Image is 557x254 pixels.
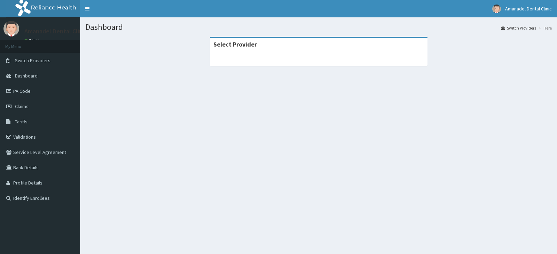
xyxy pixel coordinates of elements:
img: User Image [3,21,19,36]
span: Dashboard [15,73,38,79]
h1: Dashboard [85,23,552,32]
span: Amanadel Dental Clinic [505,6,552,12]
a: Switch Providers [501,25,536,31]
li: Here [537,25,552,31]
p: Amanadel Dental Clinic [24,28,87,34]
span: Tariffs [15,118,28,125]
span: Claims [15,103,29,109]
span: Switch Providers [15,57,50,64]
a: Online [24,38,41,43]
img: User Image [492,5,501,13]
strong: Select Provider [213,40,257,48]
